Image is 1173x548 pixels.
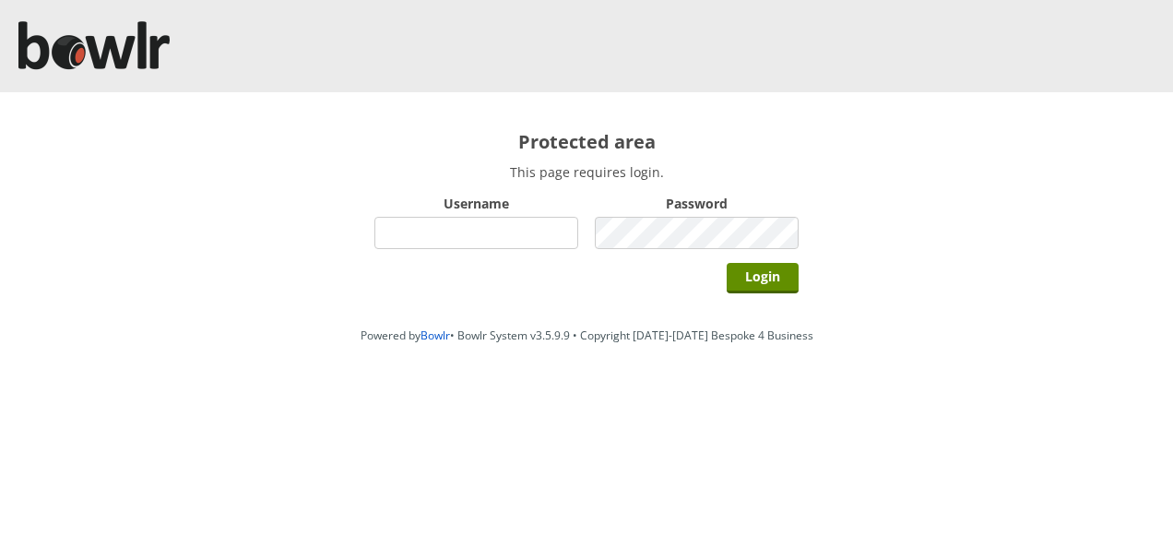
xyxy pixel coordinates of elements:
[595,195,799,212] label: Password
[374,163,799,181] p: This page requires login.
[374,195,578,212] label: Username
[374,129,799,154] h2: Protected area
[421,328,450,343] a: Bowlr
[727,263,799,293] input: Login
[361,328,813,343] span: Powered by • Bowlr System v3.5.9.9 • Copyright [DATE]-[DATE] Bespoke 4 Business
